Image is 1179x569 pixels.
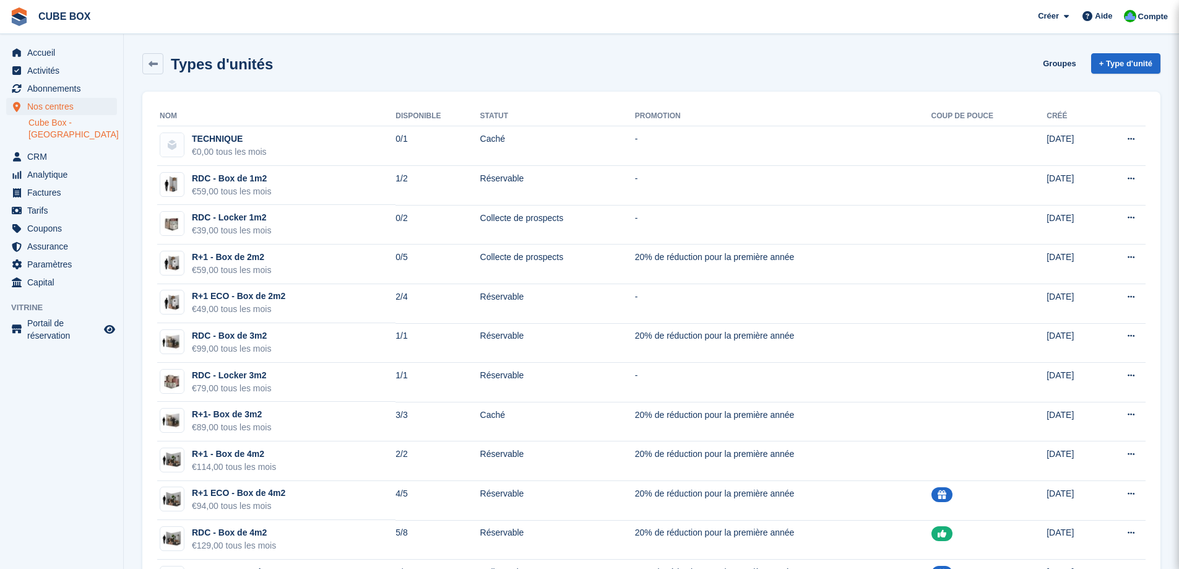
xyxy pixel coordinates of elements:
a: menu [6,148,117,165]
img: 20-sqft-unit.jpg [160,293,184,311]
div: €129,00 tous les mois [192,539,276,552]
span: Analytique [27,166,101,183]
td: [DATE] [1047,284,1097,324]
td: 2/2 [395,441,480,481]
td: [DATE] [1047,166,1097,206]
div: €94,00 tous les mois [192,500,285,513]
a: menu [6,44,117,61]
div: R+1- Box de 3m2 [192,408,271,421]
a: menu [6,256,117,273]
a: Groupes [1038,53,1081,74]
span: Créer [1038,10,1059,22]
img: blank-unit-type-icon-ffbac7b88ba66c5e286b0e438baccc4b9c83835d4c34f86887a83fc20ec27e7b.svg [160,133,184,157]
div: R+1 - Box de 4m2 [192,448,276,461]
div: RDC - Box de 3m2 [192,329,271,342]
div: R+1 - Box de 2m2 [192,251,271,264]
div: €89,00 tous les mois [192,421,271,434]
td: - [635,126,931,166]
td: 20% de réduction pour la première année [635,481,931,521]
div: €0,00 tous les mois [192,146,267,159]
span: Vitrine [11,302,123,314]
img: 40-sqft-unit.jpg [160,451,184,469]
td: 20% de réduction pour la première année [635,402,931,441]
span: Accueil [27,44,101,61]
td: 5/8 [395,520,480,560]
div: €59,00 tous les mois [192,264,271,277]
a: menu [6,184,117,201]
span: Activités [27,62,101,79]
td: [DATE] [1047,402,1097,441]
td: 20% de réduction pour la première année [635,520,931,560]
span: Nos centres [27,98,101,115]
th: Nom [157,106,395,126]
span: Tarifs [27,202,101,219]
th: Disponible [395,106,480,126]
a: menu [6,62,117,79]
td: Réservable [480,166,635,206]
a: Cube Box - [GEOGRAPHIC_DATA] [28,117,117,141]
span: Capital [27,274,101,291]
td: [DATE] [1047,205,1097,245]
td: [DATE] [1047,245,1097,284]
img: stora-icon-8386f47178a22dfd0bd8f6a31ec36ba5ce8667c1dd55bd0f319d3a0aa187defe.svg [10,7,28,26]
div: RDC - Locker 3m2 [192,369,271,382]
td: 1/2 [395,166,480,206]
td: Réservable [480,481,635,521]
a: Boutique d'aperçu [102,322,117,337]
h2: Types d'unités [171,56,273,72]
img: 40-sqft-unit.jpg [160,490,184,508]
td: [DATE] [1047,441,1097,481]
td: Réservable [480,441,635,481]
div: RDC - Locker 1m2 [192,211,271,224]
td: 20% de réduction pour la première année [635,245,931,284]
a: menu [6,238,117,255]
span: Paramètres [27,256,101,273]
span: Factures [27,184,101,201]
span: Compte [1138,11,1168,23]
td: [DATE] [1047,520,1097,560]
span: Portail de réservation [27,317,101,342]
td: 20% de réduction pour la première année [635,323,931,363]
span: Coupons [27,220,101,237]
img: Locker%20Small%20-%20Plain.jpg [160,212,184,235]
td: 1/1 [395,323,480,363]
td: [DATE] [1047,126,1097,166]
a: + Type d'unité [1091,53,1160,74]
td: Réservable [480,520,635,560]
a: menu [6,317,117,342]
th: Promotion [635,106,931,126]
td: 3/3 [395,402,480,441]
td: - [635,166,931,206]
td: 0/1 [395,126,480,166]
td: Caché [480,126,635,166]
a: CUBE BOX [33,6,95,27]
td: 0/2 [395,205,480,245]
div: €99,00 tous les mois [192,342,271,355]
a: menu [6,98,117,115]
td: Collecte de prospects [480,245,635,284]
div: R+1 ECO - Box de 4m2 [192,487,285,500]
div: €59,00 tous les mois [192,185,271,198]
th: Statut [480,106,635,126]
div: €49,00 tous les mois [192,303,285,316]
img: 40-sqft-unit.jpg [160,530,184,548]
span: CRM [27,148,101,165]
div: €114,00 tous les mois [192,461,276,474]
a: menu [6,274,117,291]
td: 0/5 [395,245,480,284]
td: - [635,205,931,245]
div: €79,00 tous les mois [192,382,271,395]
th: Coup de pouce [931,106,1047,126]
td: Réservable [480,363,635,402]
a: menu [6,80,117,97]
th: Créé [1047,106,1097,126]
td: [DATE] [1047,481,1097,521]
td: Réservable [480,323,635,363]
img: 20-sqft-unit.jpg [160,254,184,272]
img: 32-sqft-unit.jpg [160,412,184,430]
img: 10-sqft-unit%20(1).jpg [160,175,184,193]
span: Aide [1095,10,1112,22]
td: 4/5 [395,481,480,521]
a: menu [6,220,117,237]
a: menu [6,202,117,219]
